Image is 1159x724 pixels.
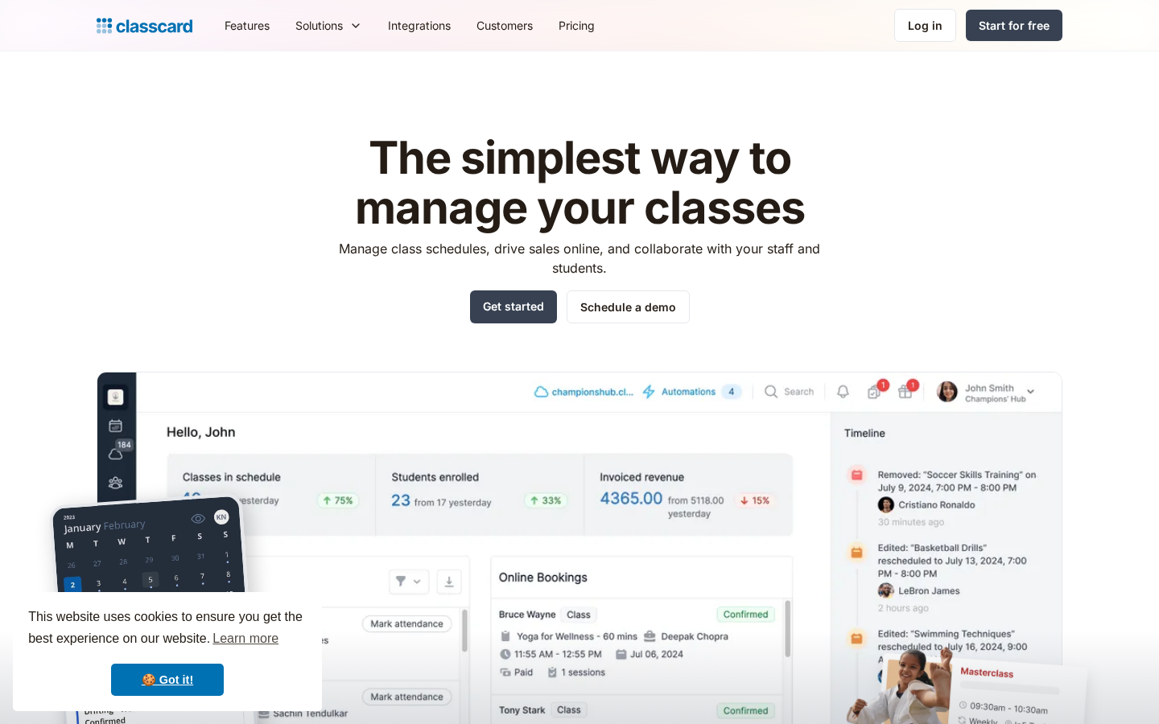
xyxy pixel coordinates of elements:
[546,7,608,43] a: Pricing
[894,9,956,42] a: Log in
[212,7,283,43] a: Features
[470,290,557,323] a: Get started
[97,14,192,37] a: home
[908,17,942,34] div: Log in
[13,592,322,711] div: cookieconsent
[567,290,690,323] a: Schedule a demo
[210,627,281,651] a: learn more about cookies
[464,7,546,43] a: Customers
[283,7,375,43] div: Solutions
[979,17,1050,34] div: Start for free
[111,664,224,696] a: dismiss cookie message
[295,17,343,34] div: Solutions
[28,607,307,651] span: This website uses cookies to ensure you get the best experience on our website.
[966,10,1062,41] a: Start for free
[324,239,835,278] p: Manage class schedules, drive sales online, and collaborate with your staff and students.
[375,7,464,43] a: Integrations
[324,134,835,232] h1: The simplest way to manage your classes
